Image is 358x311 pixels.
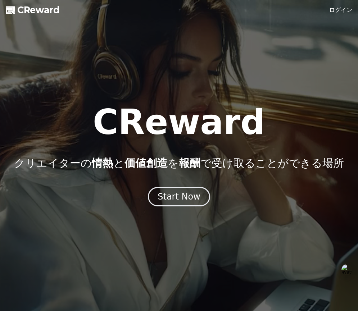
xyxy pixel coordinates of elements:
[92,157,113,169] span: 情熱
[148,194,210,201] a: Start Now
[17,4,60,16] span: CReward
[93,105,265,140] h1: CReward
[158,191,200,202] div: Start Now
[14,157,344,170] p: クリエイターの と を で受け取ることができる場所
[6,4,60,16] a: CReward
[124,157,168,169] span: 価値創造
[179,157,200,169] span: 報酬
[148,187,210,206] button: Start Now
[329,6,352,14] a: ログイン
